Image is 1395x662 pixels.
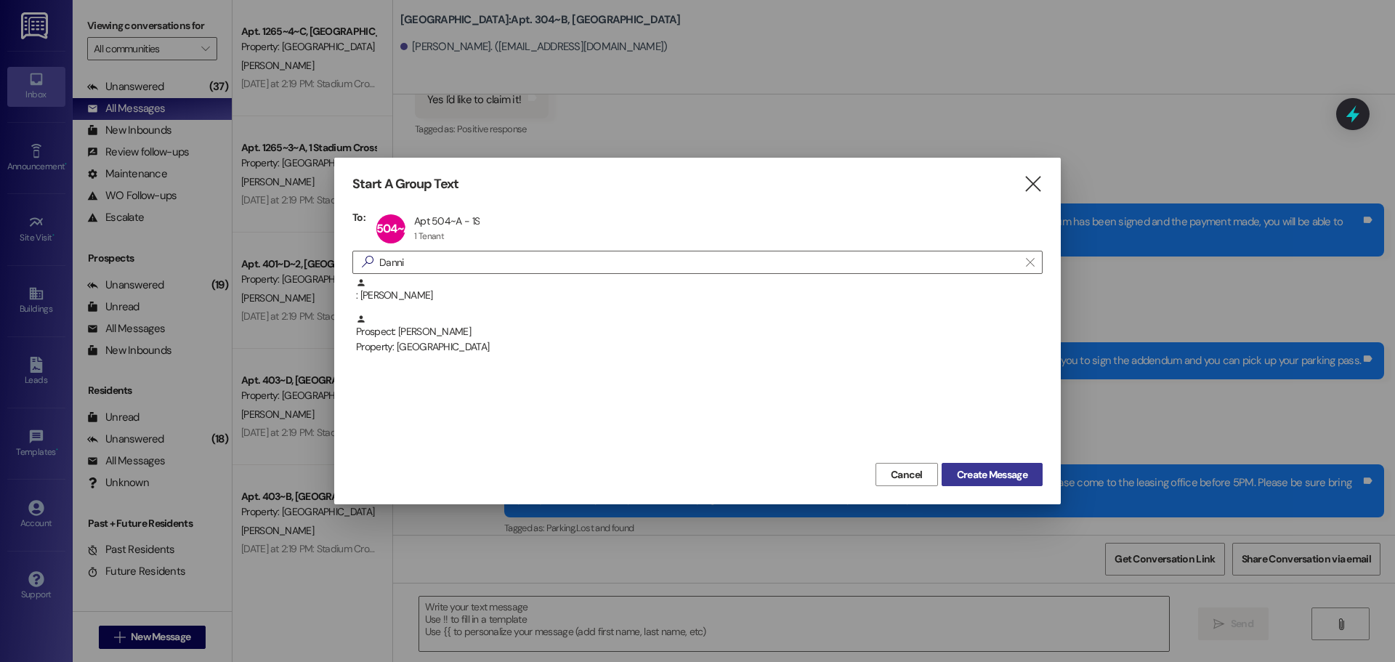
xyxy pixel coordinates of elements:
[1019,251,1042,273] button: Clear text
[352,278,1043,314] div: : [PERSON_NAME]
[942,463,1043,486] button: Create Message
[352,211,365,224] h3: To:
[356,254,379,270] i: 
[1023,177,1043,192] i: 
[876,463,938,486] button: Cancel
[1026,257,1034,268] i: 
[891,467,923,483] span: Cancel
[957,467,1027,483] span: Create Message
[352,314,1043,350] div: Prospect: [PERSON_NAME]Property: [GEOGRAPHIC_DATA]
[356,339,1043,355] div: Property: [GEOGRAPHIC_DATA]
[352,176,458,193] h3: Start A Group Text
[414,230,444,242] div: 1 Tenant
[414,214,480,227] div: Apt 504~A - 1S
[356,278,1043,303] div: : [PERSON_NAME]
[376,221,411,236] span: 504~A
[356,314,1043,355] div: Prospect: [PERSON_NAME]
[379,252,1019,273] input: Search for any contact or apartment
